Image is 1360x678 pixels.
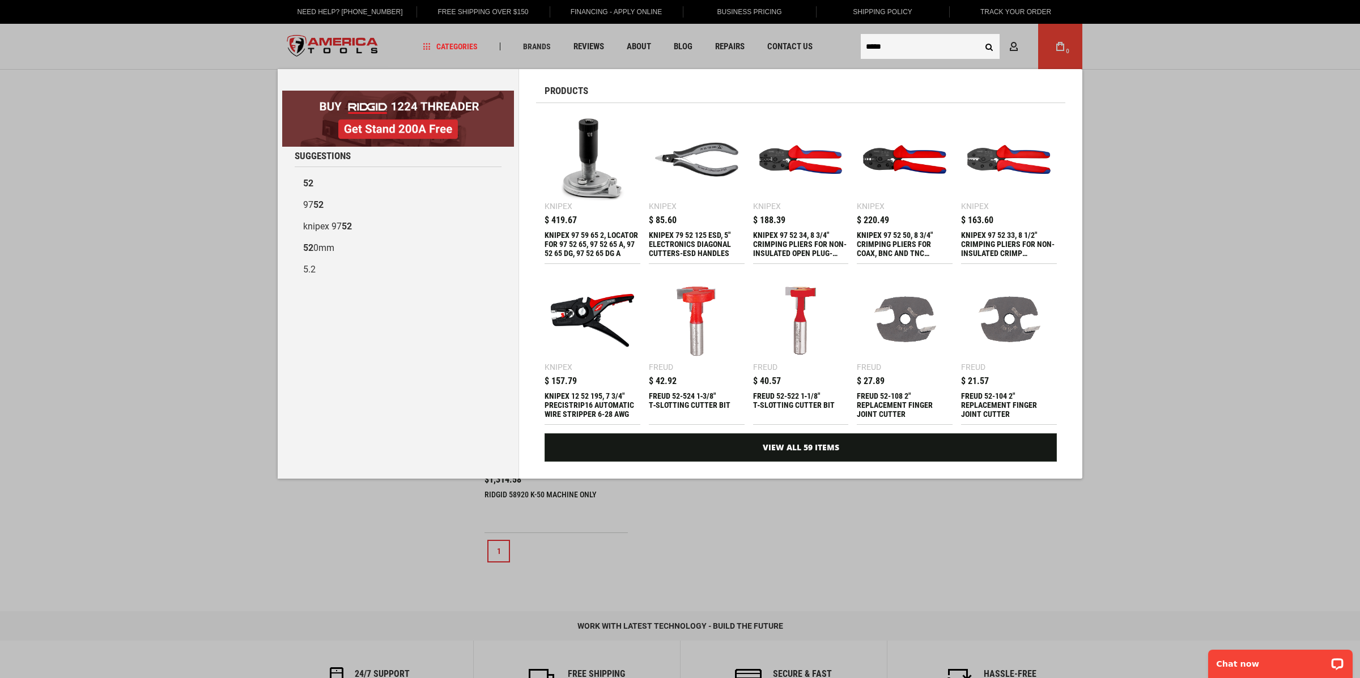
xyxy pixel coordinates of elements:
div: Freud [649,363,673,371]
div: Knipex [961,202,989,210]
b: 52 [303,242,313,253]
div: Knipex [545,202,572,210]
img: KNIPEX 97 59 65 2, LOCATOR FOR 97 52 65, 97 52 65 A, 97 52 65 DG, 97 52 65 DG A [550,117,635,202]
a: 520mm [295,237,501,259]
span: Suggestions [295,151,351,161]
div: Knipex [545,363,572,371]
a: FREUD 52-522 1‑1/8 Freud $ 40.57 FREUD 52-522 1‑1/8" T‑SLOTTING CUTTER BIT [753,272,849,424]
img: KNIPEX 12 52 195, 7 3/4 [550,278,635,363]
a: Categories [418,39,483,54]
b: 52 [303,178,313,189]
span: Categories [423,42,478,50]
a: KNIPEX 12 52 195, 7 3/4 Knipex $ 157.79 KNIPEX 12 52 195, 7 3/4" PRECISTRIP16 AUTOMATIC WIRE STRI... [545,272,640,424]
span: $ 40.57 [753,377,781,386]
a: KNIPEX 97 52 34, 8 3/4 Knipex $ 188.39 KNIPEX 97 52 34, 8 3/4" CRIMPING PLIERS FOR NON-INSULATED ... [753,112,849,263]
a: 5.2 [295,259,501,280]
img: KNIPEX 79 52 125 ESD, 5 [654,117,739,202]
span: $ 188.39 [753,216,785,225]
a: knipex 9752 [295,216,501,237]
div: Knipex [857,202,885,210]
span: $ 157.79 [545,377,577,386]
iframe: LiveChat chat widget [1201,642,1360,678]
img: FREUD 52-108 2 [862,278,947,363]
div: FREUD 52-108 2 [857,391,953,419]
div: KNIPEX 97 52 34, 8 3/4 [753,231,849,258]
span: $ 419.67 [545,216,577,225]
span: $ 42.92 [649,377,677,386]
a: View All 59 Items [545,433,1057,462]
span: $ 163.60 [961,216,993,225]
div: KNIPEX 12 52 195, 7 3/4 [545,391,640,419]
img: FREUD 52-524 1‑3/8 [654,278,739,363]
img: FREUD 52-522 1‑1/8 [759,278,843,363]
div: FREUD 52-524 1‑3/8 [649,391,745,419]
a: 52 [295,173,501,194]
img: BOGO: Buy RIDGID® 1224 Threader, Get Stand 200A Free! [282,91,514,147]
span: $ 220.49 [857,216,889,225]
a: BOGO: Buy RIDGID® 1224 Threader, Get Stand 200A Free! [282,91,514,99]
span: $ 21.57 [961,377,989,386]
div: Freud [857,363,881,371]
a: FREUD 52-524 1‑3/8 Freud $ 42.92 FREUD 52-524 1‑3/8" T‑SLOTTING CUTTER BIT [649,272,745,424]
div: KNIPEX 97 52 33, 8 1/2 [961,231,1057,258]
a: KNIPEX 97 52 50, 8 3/4 Knipex $ 220.49 KNIPEX 97 52 50, 8 3/4" CRIMPING PLIERS FOR COAX, BNC AND ... [857,112,953,263]
div: Knipex [649,202,677,210]
div: Knipex [753,202,781,210]
b: 52 [313,199,324,210]
div: Freud [961,363,985,371]
a: Brands [518,39,556,54]
img: KNIPEX 97 52 34, 8 3/4 [759,117,843,202]
a: KNIPEX 79 52 125 ESD, 5 Knipex $ 85.60 KNIPEX 79 52 125 ESD, 5" ELECTRONICS DIAGONAL CUTTERS-ESD ... [649,112,745,263]
span: Brands [523,42,551,50]
a: KNIPEX 97 59 65 2, LOCATOR FOR 97 52 65, 97 52 65 A, 97 52 65 DG, 97 52 65 DG A Knipex $ 419.67 K... [545,112,640,263]
img: KNIPEX 97 52 33, 8 1/2 [967,117,1051,202]
span: Products [545,86,588,96]
a: FREUD 52-104 2 Freud $ 21.57 FREUD 52-104 2" REPLACEMENT FINGER JOINT CUTTER [961,272,1057,424]
div: KNIPEX 97 52 50, 8 3/4 [857,231,953,258]
a: 9752 [295,194,501,216]
div: Freud [753,363,777,371]
button: Search [978,36,1000,57]
span: $ 85.60 [649,216,677,225]
div: FREUD 52-104 2 [961,391,1057,419]
b: 52 [342,221,352,232]
div: KNIPEX 97 59 65 2, LOCATOR FOR 97 52 65, 97 52 65 A, 97 52 65 DG, 97 52 65 DG A [545,231,640,258]
img: FREUD 52-104 2 [967,278,1051,363]
a: FREUD 52-108 2 Freud $ 27.89 FREUD 52-108 2" REPLACEMENT FINGER JOINT CUTTER [857,272,953,424]
span: $ 27.89 [857,377,885,386]
img: KNIPEX 97 52 50, 8 3/4 [862,117,947,202]
div: KNIPEX 79 52 125 ESD, 5 [649,231,745,258]
div: FREUD 52-522 1‑1/8 [753,391,849,419]
a: KNIPEX 97 52 33, 8 1/2 Knipex $ 163.60 KNIPEX 97 52 33, 8 1/2" CRIMPING PLIERS FOR NON-INSULATED ... [961,112,1057,263]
